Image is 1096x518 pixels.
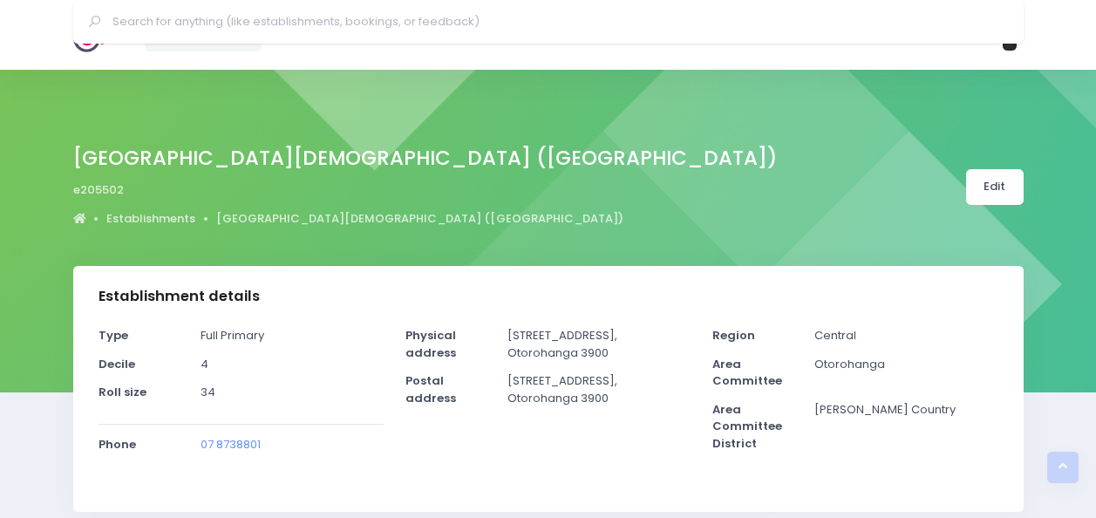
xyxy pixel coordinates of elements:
strong: Area Committee District [712,401,782,452]
h3: Establishment details [99,288,260,305]
p: [STREET_ADDRESS], Otorohanga 3900 [507,327,691,361]
p: Central [814,327,997,344]
p: [PERSON_NAME] Country [814,401,997,419]
a: Edit [966,169,1024,205]
strong: Postal address [405,372,456,406]
h2: [GEOGRAPHIC_DATA][DEMOGRAPHIC_DATA] ([GEOGRAPHIC_DATA]) [73,147,777,170]
strong: Decile [99,356,135,372]
strong: Physical address [405,327,456,361]
strong: Area Committee [712,356,782,390]
strong: Phone [99,436,136,453]
p: [STREET_ADDRESS], Otorohanga 3900 [507,372,691,406]
a: 07 8738801 [201,436,261,453]
strong: Region [712,327,755,344]
a: Establishments [106,210,195,228]
p: Full Primary [201,327,384,344]
p: 34 [201,384,384,401]
p: Otorohanga [814,356,997,373]
strong: Type [99,327,128,344]
strong: Roll size [99,384,146,400]
p: 4 [201,356,384,373]
input: Search for anything (like establishments, bookings, or feedback) [112,9,999,35]
a: [GEOGRAPHIC_DATA][DEMOGRAPHIC_DATA] ([GEOGRAPHIC_DATA]) [216,210,623,228]
span: e205502 [73,181,124,199]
